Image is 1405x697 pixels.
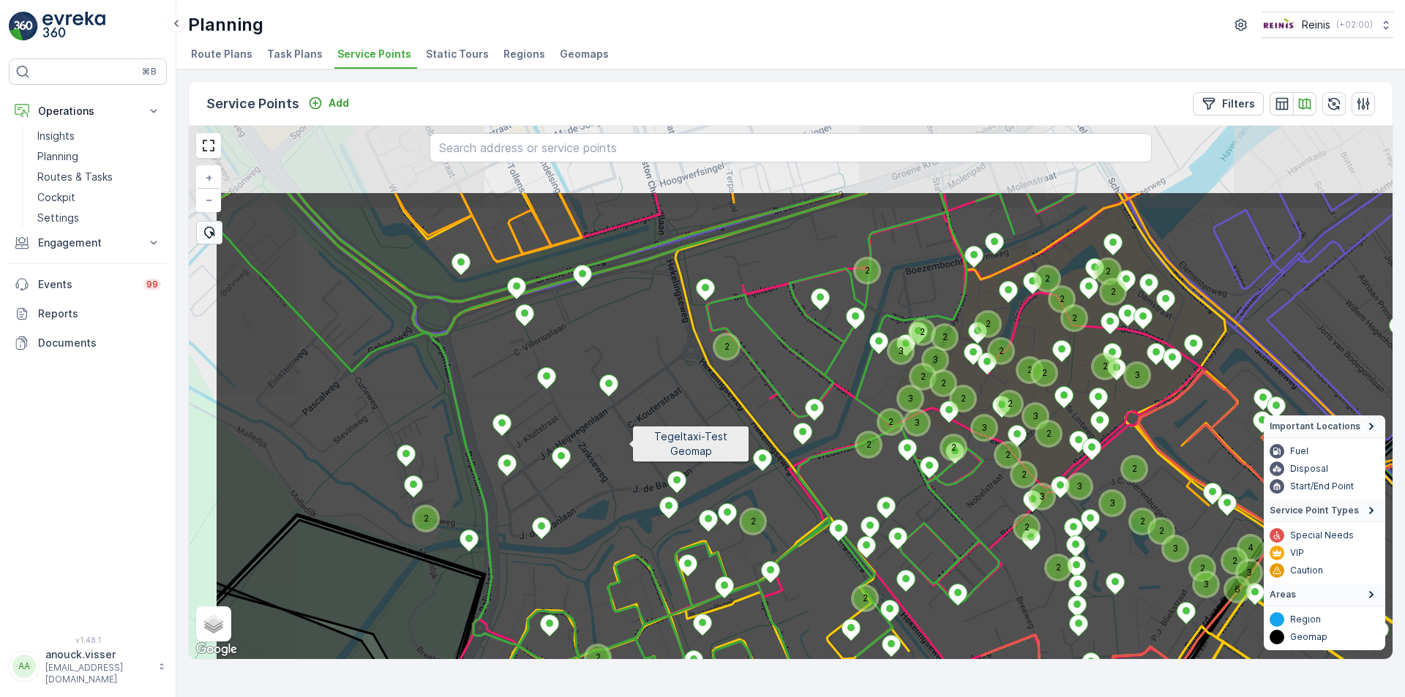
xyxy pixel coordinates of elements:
[1226,579,1248,600] div: 6
[1191,557,1213,579] div: 2
[37,149,78,164] p: Planning
[196,221,222,244] div: Bulk Select
[890,340,899,349] div: 3
[9,647,167,685] button: AAanouck.visser[EMAIL_ADDRESS][DOMAIN_NAME]
[9,328,167,358] a: Documents
[906,412,915,421] div: 3
[302,94,355,112] button: Add
[45,647,151,662] p: anouck.visser
[329,96,349,110] p: Add
[1038,423,1046,432] div: 2
[924,349,933,358] div: 3
[1094,355,1116,377] div: 2
[1262,12,1393,38] button: Reinis(+02:00)
[191,47,252,61] span: Route Plans
[206,171,212,184] span: +
[1013,464,1022,472] div: 2
[1123,458,1132,467] div: 2
[38,236,138,250] p: Engagement
[9,228,167,257] button: Engagement
[560,47,609,61] span: Geomaps
[31,126,167,146] a: Insights
[932,372,941,381] div: 2
[1068,475,1090,497] div: 3
[906,412,928,434] div: 3
[415,508,424,516] div: 2
[9,97,167,126] button: Operations
[977,313,986,322] div: 2
[912,366,934,388] div: 2
[1290,463,1328,475] p: Disposal
[38,277,135,292] p: Events
[1019,359,1041,381] div: 2
[9,299,167,328] a: Reports
[1290,481,1354,492] p: Start/End Point
[503,47,545,61] span: Regions
[1051,288,1073,310] div: 2
[198,189,220,211] a: Zoom Out
[1068,475,1077,484] div: 3
[742,510,751,519] div: 2
[38,336,161,350] p: Documents
[1290,530,1354,541] p: Special Needs
[37,190,75,205] p: Cockpit
[1290,547,1304,559] p: VIP
[1024,405,1033,414] div: 3
[880,411,902,433] div: 2
[1224,550,1232,559] div: 2
[997,444,1019,466] div: 2
[42,12,105,41] img: logo_light-DOdMpM7g.png
[9,270,167,299] a: Events99
[1191,557,1200,566] div: 2
[932,372,954,394] div: 2
[37,129,75,143] p: Insights
[206,193,213,206] span: −
[37,170,113,184] p: Routes & Tasks
[1063,307,1072,316] div: 2
[952,388,961,396] div: 2
[1094,355,1103,364] div: 2
[742,510,764,532] div: 2
[1131,510,1140,519] div: 2
[899,388,908,396] div: 3
[912,366,921,374] div: 2
[1264,415,1385,438] summary: Important Locations
[1101,492,1123,514] div: 3
[1047,557,1069,579] div: 2
[997,444,1005,453] div: 2
[587,647,596,655] div: 2
[973,417,995,439] div: 3
[1036,268,1045,276] div: 2
[934,326,956,348] div: 2
[1097,260,1106,269] div: 2
[267,47,323,61] span: Task Plans
[31,187,167,208] a: Cockpit
[880,411,888,420] div: 2
[198,135,220,157] a: View Fullscreen
[1240,537,1262,559] div: 4
[890,340,912,362] div: 3
[12,655,36,678] div: AA
[1016,516,1024,525] div: 2
[198,167,220,189] a: Zoom In
[1290,565,1323,576] p: Caution
[1051,288,1060,297] div: 2
[192,640,241,659] img: Google
[1031,486,1040,494] div: 3
[31,208,167,228] a: Settings
[1262,17,1296,33] img: Reinis-Logo-Vrijstaand_Tekengebied-1-copy2_aBO4n7j.png
[146,279,158,290] p: 99
[188,13,263,37] p: Planning
[37,211,79,225] p: Settings
[45,662,151,685] p: [EMAIL_ADDRESS][DOMAIN_NAME]
[1013,464,1035,486] div: 2
[1290,631,1327,643] p: Geomap
[990,340,999,349] div: 2
[142,66,157,78] p: ⌘B
[856,260,865,268] div: 2
[9,12,38,41] img: logo
[1123,458,1145,480] div: 2
[899,388,921,410] div: 3
[973,417,982,426] div: 3
[1270,589,1296,600] span: Areas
